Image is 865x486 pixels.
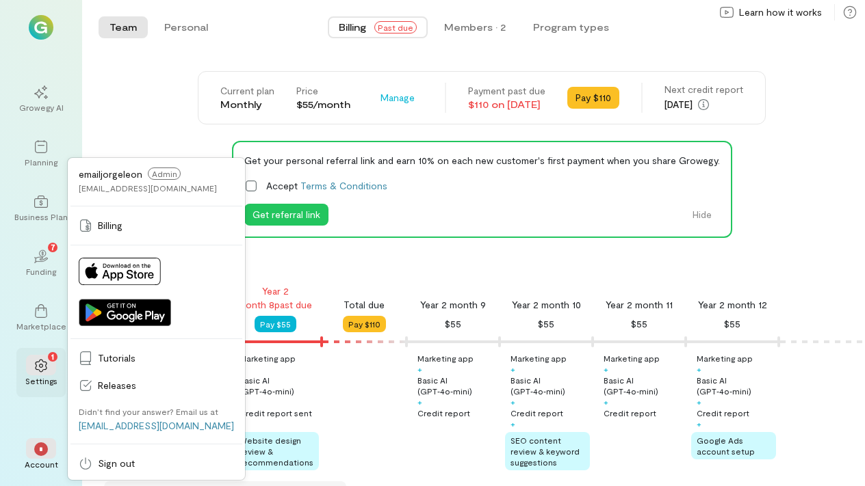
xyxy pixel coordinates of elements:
[511,418,515,429] div: +
[296,98,350,111] div: $55/month
[51,241,55,253] span: 7
[538,316,554,332] div: $55
[512,298,581,312] div: Year 2 month 10
[70,212,242,239] a: Billing
[417,364,422,375] div: +
[79,168,142,180] span: emailjorgeleon
[70,450,242,477] a: Sign out
[255,316,296,332] button: Pay $55
[739,5,822,19] span: Learn how it works
[343,316,386,332] button: Pay $110
[14,211,68,222] div: Business Plan
[16,348,66,397] a: Settings
[372,87,423,109] button: Manage
[79,406,218,417] div: Didn’t find your answer? Email us at
[98,457,234,470] span: Sign out
[19,102,64,113] div: Growegy AI
[606,298,673,312] div: Year 2 month 11
[79,183,217,193] div: [EMAIL_ADDRESS][DOMAIN_NAME]
[240,353,296,364] div: Marketing app
[98,379,234,392] span: Releases
[99,16,148,38] button: Team
[724,316,740,332] div: $55
[684,204,720,226] button: Hide
[98,351,234,365] span: Tutorials
[697,418,701,429] div: +
[511,364,515,375] div: +
[420,298,486,312] div: Year 2 month 9
[604,407,656,418] div: Credit report
[604,375,683,396] div: Basic AI (GPT‑4o‑mini)
[25,375,57,386] div: Settings
[697,407,749,418] div: Credit report
[25,459,58,470] div: Account
[664,83,743,96] div: Next credit report
[604,396,608,407] div: +
[339,21,366,34] span: Billing
[79,299,171,326] img: Get it on Google Play
[697,353,753,364] div: Marketing app
[511,353,567,364] div: Marketing app
[468,84,545,98] div: Payment past due
[374,21,417,33] span: Past due
[153,16,219,38] button: Personal
[240,407,312,418] div: Credit report sent
[697,396,701,407] div: +
[70,345,242,372] a: Tutorials
[604,353,660,364] div: Marketing app
[220,98,274,111] div: Monthly
[229,284,322,312] div: Year 2 month 8 past due
[664,96,743,113] div: [DATE]
[697,364,701,375] div: +
[567,87,619,109] button: Pay $110
[99,260,860,273] div: Plan benefits
[604,364,608,375] div: +
[417,396,422,407] div: +
[417,375,497,396] div: Basic AI (GPT‑4o‑mini)
[26,266,56,277] div: Funding
[511,435,580,467] span: SEO content review & keyword suggestions
[79,420,234,431] a: [EMAIL_ADDRESS][DOMAIN_NAME]
[445,316,461,332] div: $55
[16,431,66,481] div: *Account
[631,316,647,332] div: $55
[79,258,161,285] img: Download on App Store
[16,129,66,178] a: Planning
[240,375,319,396] div: Basic AI (GPT‑4o‑mini)
[16,321,66,332] div: Marketplace
[98,219,234,232] span: Billing
[16,75,66,124] a: Growegy AI
[244,204,328,226] button: Get referral link
[244,153,720,167] div: Get your personal referral link and earn 10% on each new customer's first payment when you share ...
[344,298,385,312] div: Total due
[468,98,545,111] div: $110 on [DATE]
[697,435,755,456] span: Google Ads account setup
[511,396,515,407] div: +
[522,16,620,38] button: Program types
[698,298,767,312] div: Year 2 month 12
[16,293,66,342] a: Marketplace
[296,84,350,98] div: Price
[511,375,590,396] div: Basic AI (GPT‑4o‑mini)
[240,435,313,467] span: Website design review & recommendations
[300,180,387,191] a: Terms & Conditions
[417,353,474,364] div: Marketing app
[16,239,66,288] a: Funding
[444,21,506,34] div: Members · 2
[148,167,181,180] span: Admin
[328,16,428,38] button: BillingPast due
[220,84,274,98] div: Current plan
[16,184,66,233] a: Business Plan
[380,91,415,105] span: Manage
[51,350,54,362] span: 1
[697,375,776,396] div: Basic AI (GPT‑4o‑mini)
[266,178,387,193] span: Accept
[25,157,57,167] div: Planning
[70,372,242,399] a: Releases
[417,407,470,418] div: Credit report
[511,407,563,418] div: Credit report
[433,16,517,38] button: Members · 2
